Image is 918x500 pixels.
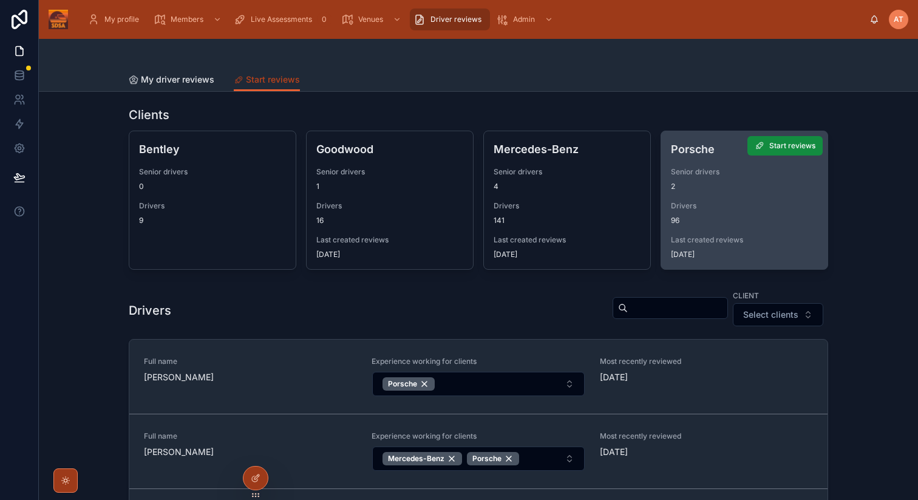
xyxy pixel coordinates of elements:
[144,371,357,383] span: [PERSON_NAME]
[316,182,319,191] span: 1
[494,216,505,225] span: 141
[139,182,144,191] span: 0
[747,136,823,156] button: Start reviews
[129,106,169,123] h1: Clients
[84,9,148,30] a: My profile
[382,377,435,391] button: Unselect 2
[316,167,463,177] span: Senior drivers
[733,290,759,301] label: Client
[316,235,463,245] span: Last created reviews
[513,15,535,24] span: Admin
[338,9,407,30] a: Venues
[661,131,828,270] a: PorscheSenior drivers2Drivers96Last created reviews[DATE]Start reviews
[49,10,68,29] img: App logo
[144,357,357,366] span: Full name
[494,141,641,157] h4: Mercedes-Benz
[733,303,823,326] button: Select Button
[139,201,286,211] span: Drivers
[671,141,818,157] h4: Porsche
[129,302,171,319] h1: Drivers
[743,309,798,321] span: Select clients
[234,69,300,92] a: Start reviews
[492,9,559,30] a: Admin
[894,15,903,24] span: AT
[483,131,651,270] a: Mercedes-BenzSenior drivers4Drivers141Last created reviews[DATE]
[388,454,444,464] span: Mercedes-Benz
[600,371,628,383] p: [DATE]
[316,141,463,157] h4: Goodwood
[372,447,584,471] button: Select Button
[382,452,462,465] button: Unselect 3
[494,167,641,177] span: Senior drivers
[317,12,331,27] div: 0
[600,431,813,441] span: Most recently reviewed
[129,414,828,488] a: Full name[PERSON_NAME]Experience working for clientsSelect ButtonMost recently reviewed[DATE]
[104,15,139,24] span: My profile
[372,372,584,396] button: Select Button
[494,250,517,259] p: [DATE]
[358,15,383,24] span: Venues
[671,167,818,177] span: Senior drivers
[129,69,214,93] a: My driver reviews
[141,74,214,86] span: My driver reviews
[129,340,828,414] a: Full name[PERSON_NAME]Experience working for clientsSelect ButtonMost recently reviewed[DATE]
[472,454,501,464] span: Porsche
[769,141,815,151] span: Start reviews
[671,201,818,211] span: Drivers
[171,15,203,24] span: Members
[139,216,143,225] span: 9
[372,431,585,441] span: Experience working for clients
[600,446,628,458] p: [DATE]
[388,379,417,389] span: Porsche
[246,74,300,86] span: Start reviews
[306,131,474,270] a: GoodwoodSenior drivers1Drivers16Last created reviews[DATE]
[139,167,286,177] span: Senior drivers
[494,182,498,191] span: 4
[316,216,324,225] span: 16
[316,201,463,211] span: Drivers
[316,250,340,259] p: [DATE]
[144,431,357,441] span: Full name
[410,9,490,30] a: Driver reviews
[251,15,312,24] span: Live Assessments
[139,141,286,157] h4: Bentley
[372,357,585,366] span: Experience working for clients
[600,357,813,366] span: Most recently reviewed
[494,235,641,245] span: Last created reviews
[144,446,357,458] span: [PERSON_NAME]
[430,15,481,24] span: Driver reviews
[230,9,335,30] a: Live Assessments0
[78,6,869,33] div: scrollable content
[671,235,818,245] span: Last created reviews
[467,452,519,465] button: Unselect 2
[494,201,641,211] span: Drivers
[671,250,695,259] p: [DATE]
[671,182,675,191] span: 2
[671,216,679,225] span: 96
[150,9,228,30] a: Members
[129,131,296,270] a: BentleySenior drivers0Drivers9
